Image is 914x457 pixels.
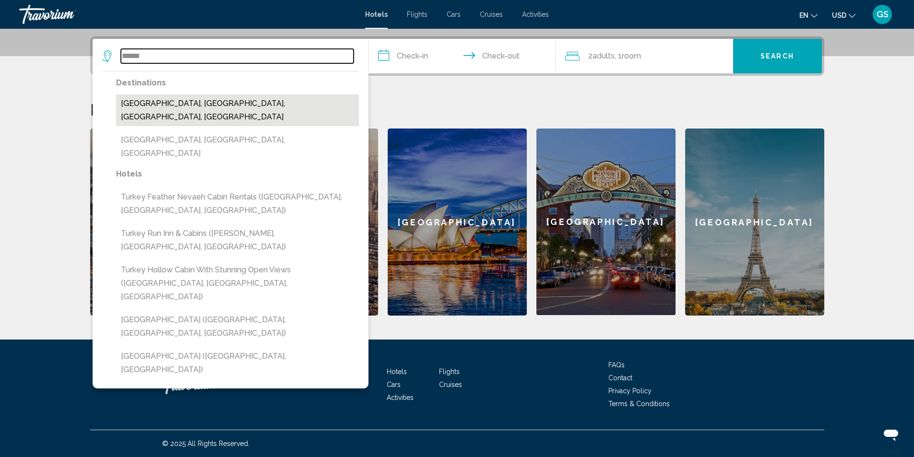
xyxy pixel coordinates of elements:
button: [GEOGRAPHIC_DATA] ([GEOGRAPHIC_DATA], [GEOGRAPHIC_DATA], [GEOGRAPHIC_DATA]) [116,311,359,342]
span: Adults [593,51,615,60]
span: Room [622,51,641,60]
span: GS [877,10,889,19]
button: Change language [799,8,818,22]
a: Flights [407,11,427,18]
p: Destinations [116,76,359,90]
a: Cars [447,11,461,18]
a: [GEOGRAPHIC_DATA] [536,129,676,316]
span: en [799,12,808,19]
span: © 2025 All Rights Reserved. [162,440,249,447]
h2: Featured Destinations [90,100,824,119]
button: Turkey Hollow Cabin with Stunning Open Views ([GEOGRAPHIC_DATA], [GEOGRAPHIC_DATA], [GEOGRAPHIC_D... [116,261,359,306]
a: Contact [608,374,632,382]
a: Terms & Conditions [608,400,670,408]
div: Search widget [93,39,822,73]
a: Flights [439,368,460,375]
iframe: Кнопка запуска окна обмена сообщениями [876,419,906,449]
a: [GEOGRAPHIC_DATA] [388,129,527,316]
button: [GEOGRAPHIC_DATA], [GEOGRAPHIC_DATA], [GEOGRAPHIC_DATA], [GEOGRAPHIC_DATA] [116,94,359,126]
a: Travorium [19,5,356,24]
a: Activities [522,11,549,18]
a: Hotels [365,11,388,18]
a: FAQs [608,361,625,369]
a: Activities [387,394,414,401]
a: Cruises [480,11,503,18]
button: User Menu [870,4,895,24]
button: [GEOGRAPHIC_DATA] ([GEOGRAPHIC_DATA], [GEOGRAPHIC_DATA]) [116,347,359,379]
a: Privacy Policy [608,387,652,395]
a: Cars [387,381,401,388]
span: Search [760,53,794,60]
a: Hotels [387,368,407,375]
button: Travelers: 2 adults, 0 children [556,39,733,73]
a: [GEOGRAPHIC_DATA] [685,129,824,316]
button: Change currency [832,8,855,22]
button: Check in and out dates [368,39,556,73]
button: Turkey Feather Nevaeh Cabin Rentals ([GEOGRAPHIC_DATA], [GEOGRAPHIC_DATA], [GEOGRAPHIC_DATA]) [116,188,359,220]
p: Hotels [116,167,359,181]
button: Search [733,39,822,73]
button: [GEOGRAPHIC_DATA], [GEOGRAPHIC_DATA], [GEOGRAPHIC_DATA] [116,131,359,163]
a: [GEOGRAPHIC_DATA] [90,129,229,316]
a: Cruises [439,381,462,388]
button: Turkey Run Inn & Cabins ([PERSON_NAME], [GEOGRAPHIC_DATA], [GEOGRAPHIC_DATA]) [116,224,359,256]
span: 2 [588,49,615,63]
span: USD [832,12,846,19]
span: , 1 [615,49,641,63]
div: [GEOGRAPHIC_DATA] [536,129,676,315]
